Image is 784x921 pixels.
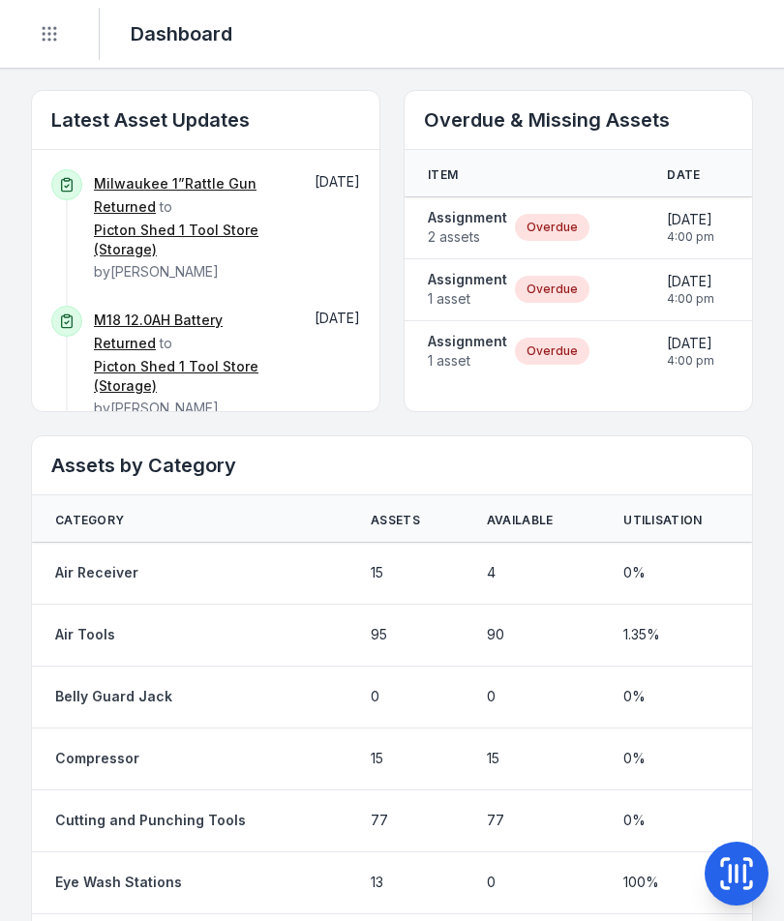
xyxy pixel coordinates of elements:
span: 15 [371,563,383,582]
a: Cutting and Punching Tools [55,811,246,830]
span: 2 assets [428,227,507,247]
span: [DATE] [315,310,360,326]
span: 13 [371,873,383,892]
a: Assignment2 assets [428,208,507,247]
a: Returned [94,197,156,217]
h2: Overdue & Missing Assets [424,106,733,134]
button: Toggle navigation [31,15,68,52]
span: 1 asset [428,289,507,309]
span: 4:00 pm [667,353,714,369]
span: 77 [371,811,388,830]
strong: Assignment [428,208,507,227]
a: Milwaukee 1”Rattle Gun [94,174,256,193]
span: 0 [371,687,379,706]
a: Picton Shed 1 Tool Store (Storage) [94,357,286,396]
a: Returned [94,334,156,353]
div: Overdue [515,276,589,303]
time: 1/10/2025, 3:12:04 pm [315,310,360,326]
span: 95 [371,625,387,644]
span: 100 % [623,873,659,892]
span: Utilisation [623,513,702,528]
a: Assignment1 asset [428,270,507,309]
span: 0 % [623,811,646,830]
span: 4 [487,563,496,582]
span: 4:00 pm [667,291,714,307]
time: 1/10/2025, 4:00:00 pm [667,210,714,245]
a: Eye Wash Stations [55,873,182,892]
span: [DATE] [667,210,714,229]
div: Overdue [515,214,589,241]
span: [DATE] [667,334,714,353]
span: 77 [487,811,504,830]
span: 0 [487,873,496,892]
span: 0 % [623,563,646,582]
a: Air Tools [55,625,115,644]
span: Item [428,167,458,183]
span: 4:00 pm [667,229,714,245]
time: 1/10/2025, 4:00:00 pm [667,334,714,369]
a: Picton Shed 1 Tool Store (Storage) [94,221,286,259]
a: Belly Guard Jack [55,687,172,706]
span: Available [487,513,554,528]
h2: Dashboard [131,20,232,47]
a: Assignment1 asset [428,332,507,371]
h2: Assets by Category [51,452,733,479]
span: 1 asset [428,351,507,371]
h2: Latest Asset Updates [51,106,360,134]
time: 1/10/2025, 3:12:04 pm [315,173,360,190]
span: Assets [371,513,420,528]
span: to by [PERSON_NAME] [94,312,286,416]
a: Air Receiver [55,563,138,582]
span: Date [667,167,700,183]
span: [DATE] [667,272,714,291]
span: 0 % [623,687,646,706]
div: Overdue [515,338,589,365]
span: 1.35 % [623,625,660,644]
strong: Assignment [428,270,507,289]
span: 15 [371,749,383,768]
span: 15 [487,749,499,768]
a: M18 12.0AH Battery [94,311,223,330]
span: 0 % [623,749,646,768]
span: Category [55,513,124,528]
strong: Assignment [428,332,507,351]
span: 0 [487,687,496,706]
span: [DATE] [315,173,360,190]
time: 1/10/2025, 4:00:00 pm [667,272,714,307]
span: to by [PERSON_NAME] [94,175,286,280]
a: Compressor [55,749,139,768]
span: 90 [487,625,504,644]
